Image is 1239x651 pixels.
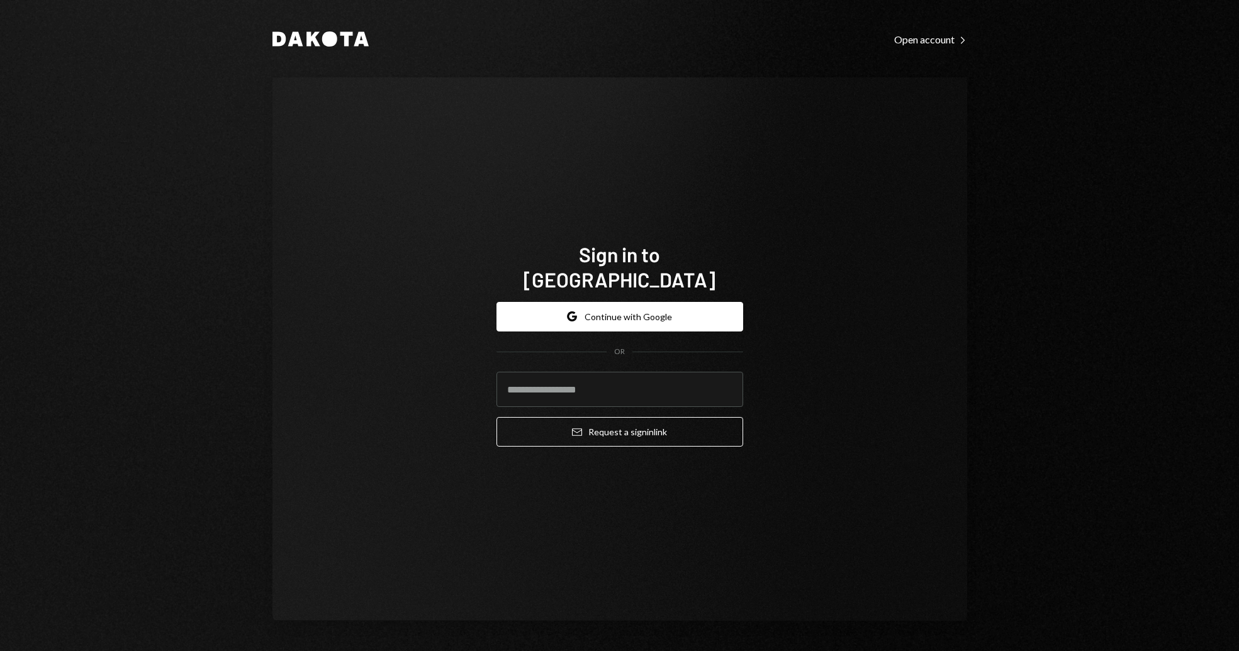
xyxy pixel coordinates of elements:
div: OR [614,347,625,357]
button: Request a signinlink [496,417,743,447]
h1: Sign in to [GEOGRAPHIC_DATA] [496,242,743,292]
button: Continue with Google [496,302,743,331]
a: Open account [894,32,967,46]
div: Open account [894,33,967,46]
